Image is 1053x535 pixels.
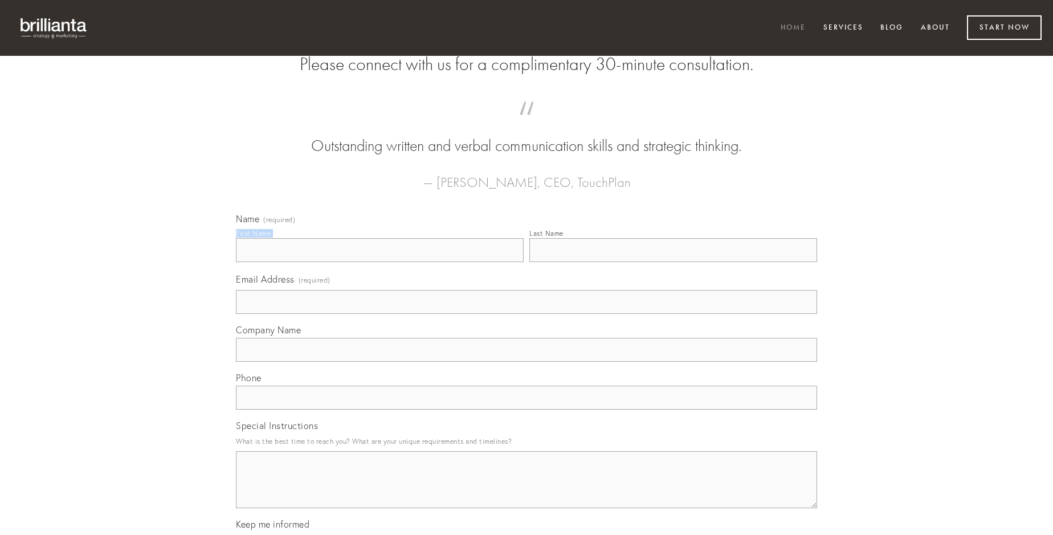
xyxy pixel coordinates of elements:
[236,273,295,285] span: Email Address
[236,434,817,449] p: What is the best time to reach you? What are your unique requirements and timelines?
[254,113,799,135] span: “
[913,19,957,38] a: About
[254,113,799,157] blockquote: Outstanding written and verbal communication skills and strategic thinking.
[873,19,911,38] a: Blog
[11,11,97,44] img: brillianta - research, strategy, marketing
[263,217,295,223] span: (required)
[236,518,309,530] span: Keep me informed
[236,420,318,431] span: Special Instructions
[236,213,259,224] span: Name
[236,324,301,336] span: Company Name
[299,272,330,288] span: (required)
[236,229,271,238] div: First Name
[236,372,262,383] span: Phone
[773,19,813,38] a: Home
[967,15,1042,40] a: Start Now
[236,54,817,75] h2: Please connect with us for a complimentary 30-minute consultation.
[529,229,564,238] div: Last Name
[816,19,871,38] a: Services
[254,157,799,194] figcaption: — [PERSON_NAME], CEO, TouchPlan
